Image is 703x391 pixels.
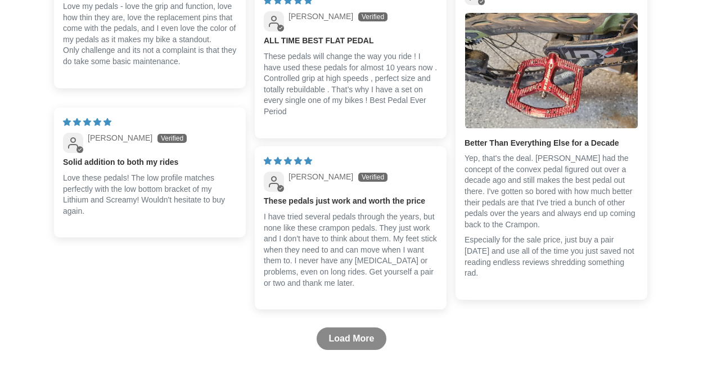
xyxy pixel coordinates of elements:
[264,156,312,165] span: 5 star review
[264,212,438,289] p: I have tried several pedals through the years, but none like these crampon pedals. They just work...
[465,235,638,278] p: Especially for the sale price, just buy a pair [DATE] and use all of the time you just saved not ...
[264,35,438,47] b: ALL TIME BEST FLAT PEDAL
[63,157,237,168] b: Solid addition to both my rides
[465,138,638,149] b: Better Than Everything Else for a Decade
[317,327,387,350] a: Load More
[465,12,638,129] a: Link to user picture 1
[264,51,438,118] p: These pedals will change the way you ride ! I have used these pedals for almost 10 years now . Co...
[264,196,438,207] b: These pedals just work and worth the price
[289,172,353,181] span: [PERSON_NAME]
[465,153,638,230] p: Yep, that's the deal. [PERSON_NAME] had the concept of the convex pedal figured out over a decade...
[88,133,152,142] span: [PERSON_NAME]
[63,1,237,68] p: Love my pedals - love the grip and function, love how thin they are, love the replacement pins th...
[289,12,353,21] span: [PERSON_NAME]
[63,118,111,127] span: 5 star review
[63,173,237,217] p: Love these pedals! The low profile matches perfectly with the low bottom bracket of my Lithium an...
[465,13,638,128] img: User picture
